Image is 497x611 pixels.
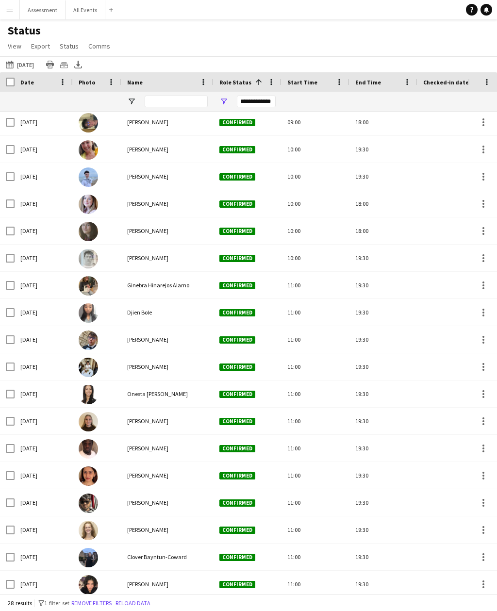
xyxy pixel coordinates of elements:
span: [PERSON_NAME] [127,363,168,370]
span: [PERSON_NAME] [127,227,168,234]
div: 19:30 [349,353,417,380]
a: Export [27,40,54,52]
div: 19:30 [349,163,417,190]
span: Ginebra Hinarejos Alamo [127,281,189,289]
div: 11:00 [282,516,349,543]
img: Lorant Kiraly [79,249,98,268]
span: [PERSON_NAME] [127,445,168,452]
span: Photo [79,79,95,86]
div: 11:00 [282,353,349,380]
span: [PERSON_NAME] [127,580,168,588]
div: 11:00 [282,544,349,570]
span: Comms [88,42,110,50]
div: 19:30 [349,571,417,597]
div: 11:00 [282,435,349,462]
span: Confirmed [219,173,255,181]
button: Open Filter Menu [127,97,136,106]
span: Role Status [219,79,251,86]
input: Name Filter Input [145,96,208,107]
span: Onesta [PERSON_NAME] [127,390,188,397]
button: Remove filters [69,598,114,609]
img: Cameron Harfield [79,167,98,187]
span: Confirmed [219,499,255,507]
div: 19:30 [349,380,417,407]
div: 19:30 [349,408,417,434]
span: [PERSON_NAME] [127,417,168,425]
div: 19:30 [349,435,417,462]
div: [DATE] [15,353,73,380]
img: Annabel Smith [79,521,98,540]
div: [DATE] [15,380,73,407]
span: Clover Bayntun-Coward [127,553,187,561]
div: 18:00 [349,190,417,217]
img: Onesta Lam [79,385,98,404]
button: [DATE] [4,59,36,70]
img: Ruth Danieli [79,140,98,160]
div: 11:00 [282,380,349,407]
div: 11:00 [282,571,349,597]
span: Djien Bole [127,309,152,316]
div: 18:00 [349,109,417,135]
img: Sophie Rambo [79,412,98,431]
div: [DATE] [15,299,73,326]
div: 19:30 [349,544,417,570]
div: [DATE] [15,571,73,597]
span: End Time [355,79,381,86]
div: 19:30 [349,245,417,271]
img: Clover Bayntun-Coward [79,548,98,567]
span: [PERSON_NAME] [127,499,168,506]
div: [DATE] [15,272,73,298]
div: 18:00 [349,217,417,244]
span: Confirmed [219,228,255,235]
span: [PERSON_NAME] [127,173,168,180]
button: Assessment [20,0,66,19]
span: Confirmed [219,282,255,289]
div: [DATE] [15,163,73,190]
div: [DATE] [15,326,73,353]
button: All Events [66,0,105,19]
span: 1 filter set [44,599,69,607]
div: 19:30 [349,489,417,516]
div: 10:00 [282,163,349,190]
div: 10:00 [282,190,349,217]
a: Status [56,40,83,52]
img: Olamide Olalekan-Sule [79,439,98,459]
div: 19:30 [349,462,417,489]
div: 10:00 [282,136,349,163]
span: Confirmed [219,200,255,208]
div: 11:00 [282,326,349,353]
span: [PERSON_NAME] [127,146,168,153]
a: Comms [84,40,114,52]
span: View [8,42,21,50]
span: Start Time [287,79,317,86]
div: 19:30 [349,299,417,326]
div: [DATE] [15,489,73,516]
span: Confirmed [219,472,255,479]
div: 19:30 [349,326,417,353]
div: [DATE] [15,245,73,271]
span: [PERSON_NAME] [127,118,168,126]
div: [DATE] [15,190,73,217]
span: Confirmed [219,581,255,588]
span: Checked-in date/time [423,79,484,86]
div: 11:00 [282,408,349,434]
img: Ginebra Hinarejos Alamo [79,276,98,296]
img: Franco Rubinstein [79,113,98,132]
span: Name [127,79,143,86]
span: Confirmed [219,146,255,153]
app-action-btn: Print [44,59,56,70]
span: [PERSON_NAME] [127,472,168,479]
div: [DATE] [15,435,73,462]
div: 19:30 [349,272,417,298]
span: [PERSON_NAME] [127,254,168,262]
div: [DATE] [15,109,73,135]
div: 09:00 [282,109,349,135]
div: 11:00 [282,299,349,326]
button: Open Filter Menu [219,97,228,106]
span: [PERSON_NAME] [127,526,168,533]
div: 11:00 [282,462,349,489]
span: Date [20,79,34,86]
img: Djien Bole [79,303,98,323]
img: Theodoros Liakopoulos [79,358,98,377]
div: 19:30 [349,516,417,543]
